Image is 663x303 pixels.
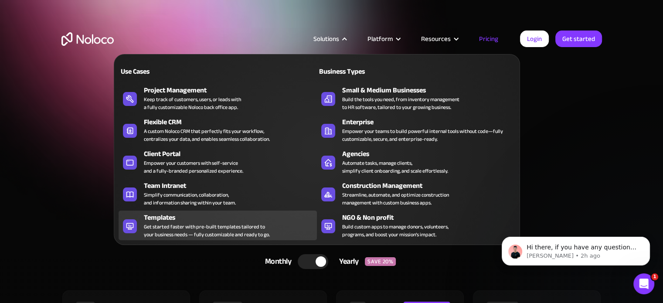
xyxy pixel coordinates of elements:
div: Flexible CRM [144,117,321,127]
span: 1 [651,273,658,280]
div: Solutions [303,33,357,44]
div: A custom Noloco CRM that perfectly fits your workflow, centralizes your data, and enables seamles... [144,127,270,143]
a: Pricing [468,33,509,44]
div: Empower your teams to build powerful internal tools without code—fully customizable, secure, and ... [342,127,511,143]
a: Construction ManagementStreamline, automate, and optimize constructionmanagement with custom busi... [317,179,515,208]
a: Login [520,31,549,47]
div: Use Cases [119,66,214,77]
div: Automate tasks, manage clients, simplify client onboarding, and scale effortlessly. [342,159,448,175]
div: Platform [367,33,393,44]
div: Small & Medium Businesses [342,85,519,95]
div: Streamline, automate, and optimize construction management with custom business apps. [342,191,449,207]
a: Small & Medium BusinessesBuild the tools you need, from inventory managementto HR software, tailo... [317,83,515,113]
div: NGO & Non profit [342,212,519,223]
div: Yearly [328,255,365,268]
div: Client Portal [144,149,321,159]
nav: Solutions [114,42,520,245]
div: Business Types [317,66,412,77]
div: Build custom apps to manage donors, volunteers, programs, and boost your mission’s impact. [342,223,449,238]
div: Build the tools you need, from inventory management to HR software, tailored to your growing busi... [342,95,459,111]
div: Resources [410,33,468,44]
h2: Start for free. Upgrade to support your business at any stage. [61,135,602,148]
a: home [61,32,114,46]
div: Construction Management [342,180,519,191]
div: Simplify communication, collaboration, and information sharing within your team. [144,191,236,207]
div: Enterprise [342,117,519,127]
div: Platform [357,33,410,44]
iframe: Intercom live chat [633,273,654,294]
a: TemplatesGet started faster with pre-built templates tailored toyour business needs — fully custo... [119,211,317,240]
div: Monthly [254,255,298,268]
a: Project ManagementKeep track of customers, users, or leads witha fully customizable Noloco back o... [119,83,317,113]
div: Project Management [144,85,321,95]
a: NGO & Non profitBuild custom apps to manage donors, volunteers,programs, and boost your mission’s... [317,211,515,240]
div: Solutions [313,33,339,44]
a: EnterpriseEmpower your teams to build powerful internal tools without code—fully customizable, se... [317,115,515,145]
div: Empower your customers with self-service and a fully-branded personalized experience. [144,159,243,175]
a: AgenciesAutomate tasks, manage clients,simplify client onboarding, and scale effortlessly. [317,147,515,177]
a: Team IntranetSimplify communication, collaboration,and information sharing within your team. [119,179,317,208]
h1: Flexible Pricing Designed for Business [61,74,602,126]
div: Get started faster with pre-built templates tailored to your business needs — fully customizable ... [144,223,270,238]
div: SAVE 20% [365,257,396,266]
a: Client PortalEmpower your customers with self-serviceand a fully-branded personalized experience. [119,147,317,177]
div: Team Intranet [144,180,321,191]
div: Keep track of customers, users, or leads with a fully customizable Noloco back office app. [144,95,241,111]
div: CHOOSE YOUR PLAN [61,228,602,250]
a: Get started [555,31,602,47]
div: Templates [144,212,321,223]
div: Agencies [342,149,519,159]
a: Use Cases [119,61,317,81]
div: Resources [421,33,451,44]
a: Business Types [317,61,515,81]
iframe: Intercom notifications message [489,218,663,279]
a: Flexible CRMA custom Noloco CRM that perfectly fits your workflow,centralizes your data, and enab... [119,115,317,145]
